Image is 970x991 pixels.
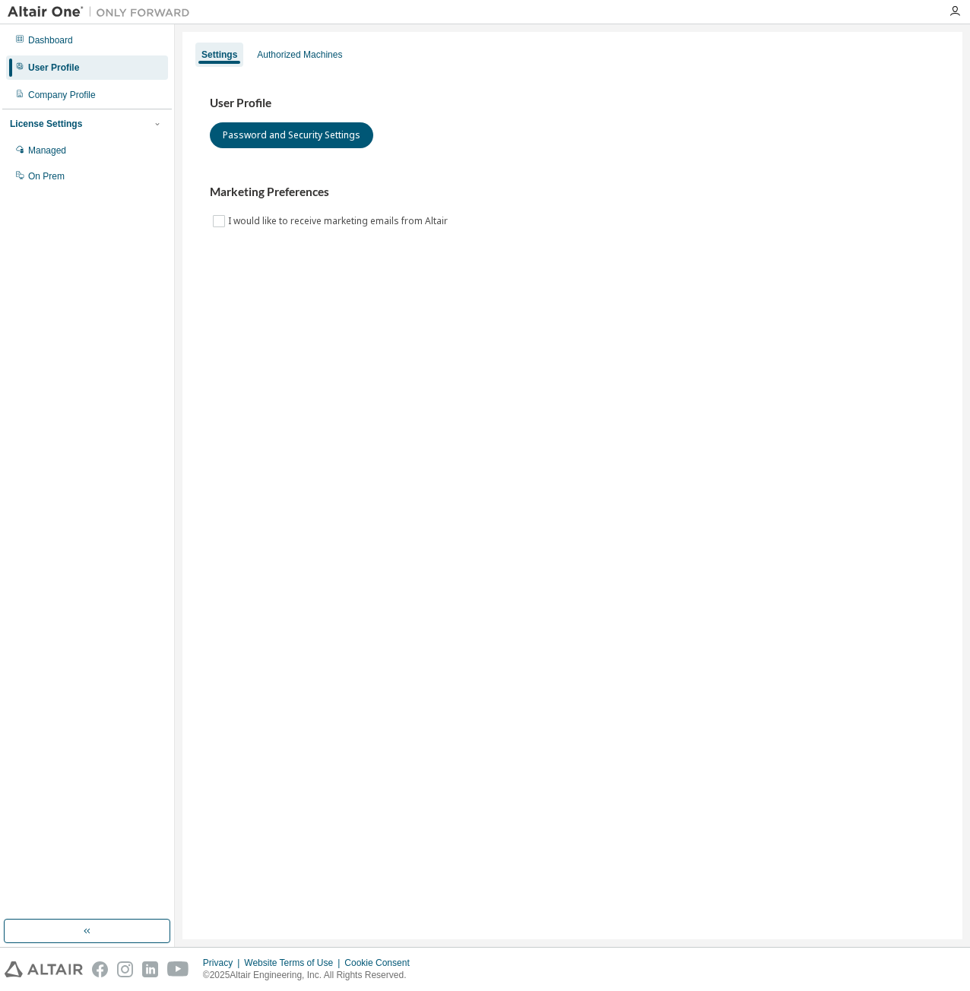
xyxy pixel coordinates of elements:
[28,144,66,157] div: Managed
[210,96,935,111] h3: User Profile
[203,969,419,982] p: © 2025 Altair Engineering, Inc. All Rights Reserved.
[28,34,73,46] div: Dashboard
[203,957,244,969] div: Privacy
[10,118,82,130] div: License Settings
[92,961,108,977] img: facebook.svg
[210,122,373,148] button: Password and Security Settings
[210,185,935,200] h3: Marketing Preferences
[257,49,342,61] div: Authorized Machines
[244,957,344,969] div: Website Terms of Use
[117,961,133,977] img: instagram.svg
[228,212,451,230] label: I would like to receive marketing emails from Altair
[28,170,65,182] div: On Prem
[167,961,189,977] img: youtube.svg
[8,5,198,20] img: Altair One
[28,62,79,74] div: User Profile
[5,961,83,977] img: altair_logo.svg
[344,957,418,969] div: Cookie Consent
[28,89,96,101] div: Company Profile
[201,49,237,61] div: Settings
[142,961,158,977] img: linkedin.svg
